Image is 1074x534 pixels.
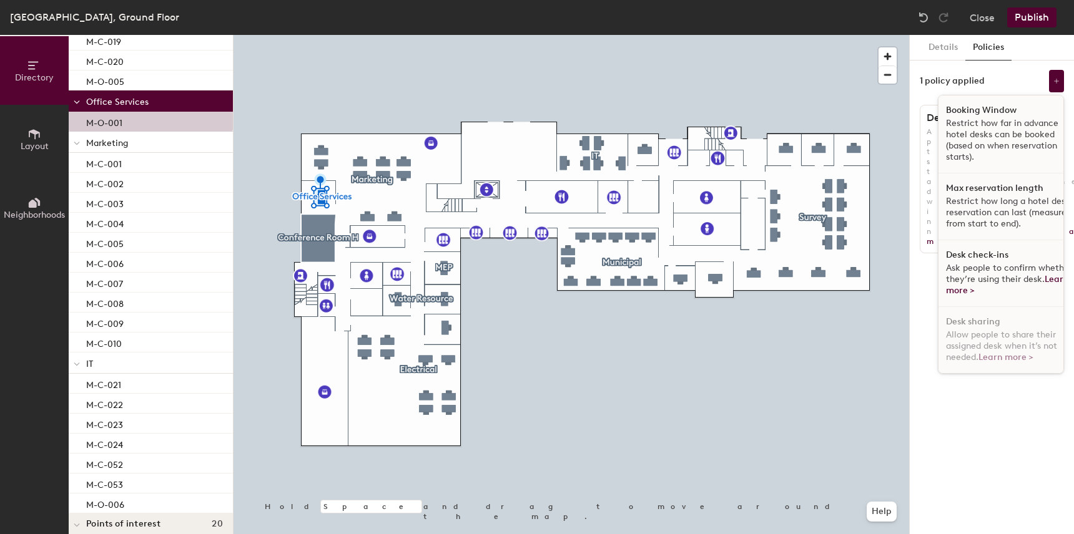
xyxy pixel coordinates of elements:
button: Details [921,35,965,61]
p: M-C-020 [86,53,124,67]
p: M-O-001 [86,114,122,129]
p: M-C-019 [86,33,121,47]
span: Layout [21,141,49,152]
p: M-C-053 [86,476,123,490]
span: IT [86,359,93,369]
p: M-C-001 [86,155,122,170]
span: Points of interest [86,519,160,529]
button: Publish [1007,7,1057,27]
span: Directory [15,72,54,83]
p: M-C-021 [86,376,121,391]
img: Undo [917,11,930,24]
span: Office Services [86,97,149,107]
p: M-C-006 [86,255,124,269]
p: M-C-003 [86,195,124,210]
p: M-C-009 [86,315,124,329]
p: M-C-008 [86,295,124,309]
h1: Desk sharing [946,317,1000,327]
div: [GEOGRAPHIC_DATA], Ground Floor [10,9,179,25]
p: M-C-002 [86,175,124,190]
div: 1 policy applied [920,76,985,86]
span: Neighborhoods [4,210,65,220]
p: M-C-052 [86,456,123,470]
p: M-C-007 [86,275,123,289]
p: M-C-022 [86,396,123,410]
p: M-C-005 [86,235,124,250]
a: Learn more > [946,274,1069,296]
h1: Desk check-ins [946,250,1008,260]
button: Policies [965,35,1012,61]
span: Allow people to share their assigned desk when it’s not needed. [946,329,1057,362]
h1: Booking Window [946,105,1017,115]
p: M-C-010 [86,335,122,349]
h1: Max reservation length [946,183,1043,193]
button: Close [970,7,995,27]
span: Marketing [86,138,128,148]
span: 20 [212,519,223,529]
button: Help [867,502,897,522]
h1: Desk sharing [920,112,1052,124]
p: M-C-004 [86,215,124,230]
p: M-O-006 [86,496,124,510]
span: Ask people to confirm whether they’re using their desk. [946,263,1072,296]
p: M-O-005 [86,73,124,87]
img: Redo [937,11,950,24]
p: M-C-024 [86,436,123,450]
a: Learn more > [978,352,1033,362]
p: M-C-023 [86,416,123,430]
